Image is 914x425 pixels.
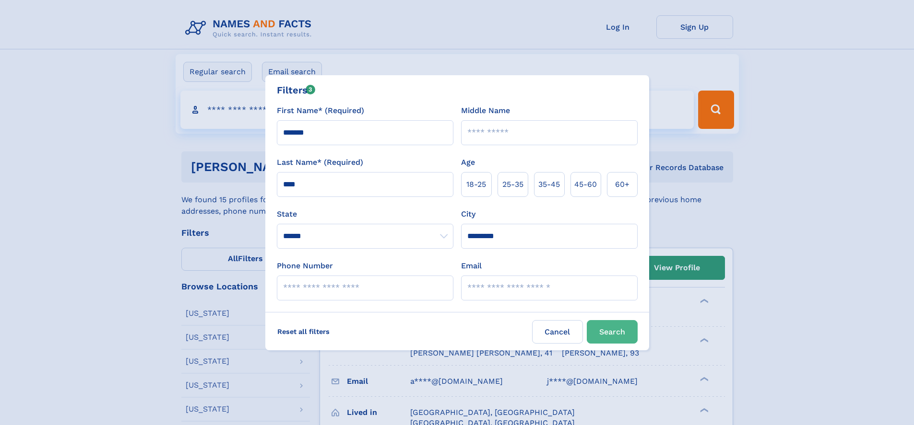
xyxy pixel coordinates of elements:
span: 35‑45 [538,179,560,190]
span: 60+ [615,179,629,190]
span: 45‑60 [574,179,597,190]
label: Cancel [532,320,583,344]
label: Age [461,157,475,168]
label: Phone Number [277,260,333,272]
label: State [277,208,453,220]
label: Middle Name [461,105,510,116]
label: Reset all filters [271,320,336,343]
label: City [461,208,475,220]
label: First Name* (Required) [277,105,364,116]
button: Search [587,320,638,344]
span: 18‑25 [466,179,486,190]
span: 25‑35 [502,179,523,190]
label: Email [461,260,482,272]
div: Filters [277,83,316,97]
label: Last Name* (Required) [277,157,363,168]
